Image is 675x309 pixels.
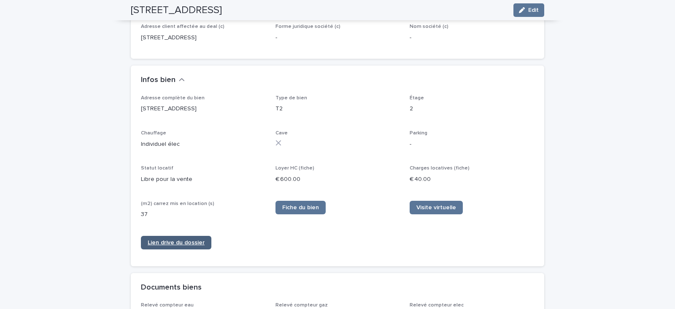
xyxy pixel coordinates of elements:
span: Charges locatives (fiche) [410,166,470,171]
a: Visite virtuelle [410,201,463,214]
span: Étage [410,96,424,101]
p: - [275,33,400,42]
span: Relevé compteur elec [410,303,464,308]
p: 2 [410,104,534,113]
span: Edit [528,7,539,13]
a: Fiche du bien [275,201,326,214]
h2: Infos bien [141,76,175,85]
p: € 40.00 [410,175,534,184]
span: Relevé compteur gaz [275,303,328,308]
span: (m2) carrez mis en location (s) [141,201,214,206]
button: Edit [513,3,544,17]
a: Lien drive du dossier [141,236,211,249]
span: Lien drive du dossier [148,240,205,246]
span: Loyer HC (fiche) [275,166,314,171]
span: Statut locatif [141,166,173,171]
p: T2 [275,104,400,113]
p: Individuel élec [141,140,265,149]
p: - [410,140,534,149]
span: Type de bien [275,96,307,101]
span: Chauffage [141,131,166,136]
p: € 600.00 [275,175,400,184]
p: Libre pour la vente [141,175,265,184]
span: Nom société (c) [410,24,448,29]
p: - [410,33,534,42]
button: Infos bien [141,76,185,85]
span: Adresse complète du bien [141,96,205,101]
h2: Documents biens [141,283,202,293]
span: Parking [410,131,427,136]
span: Fiche du bien [282,205,319,211]
span: Forme juridique société (c) [275,24,340,29]
h2: [STREET_ADDRESS] [131,4,222,16]
p: [STREET_ADDRESS] [141,33,265,42]
p: 37 [141,210,265,219]
span: Adresse client affectée au deal (c) [141,24,224,29]
span: Cave [275,131,288,136]
span: Visite virtuelle [416,205,456,211]
span: Relevé compteur eau [141,303,194,308]
p: [STREET_ADDRESS] [141,104,265,113]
